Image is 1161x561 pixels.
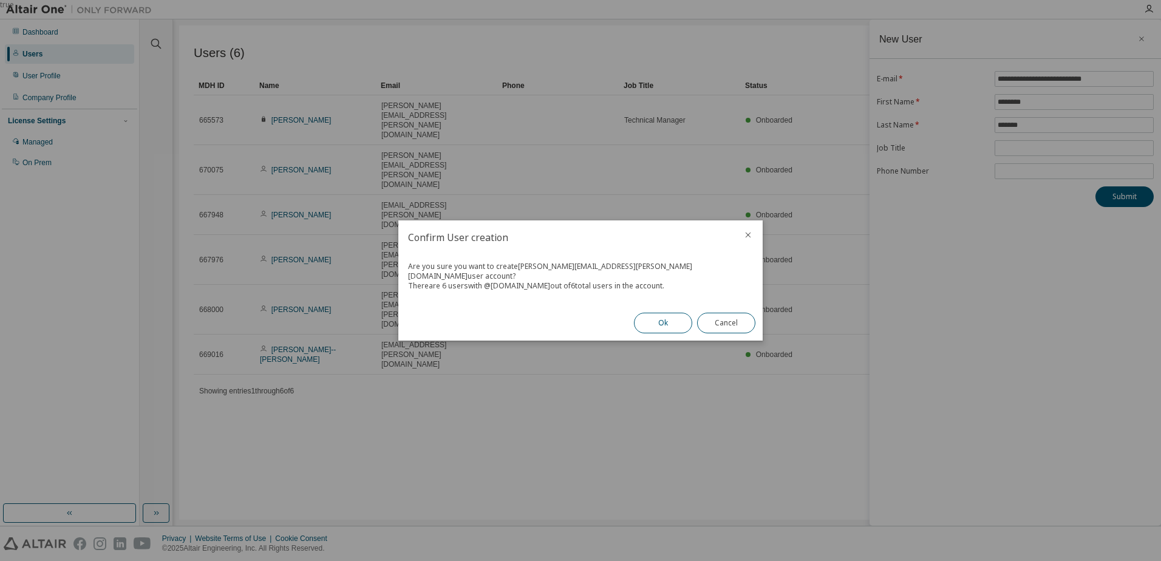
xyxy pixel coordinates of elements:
[743,230,753,240] button: close
[634,313,692,333] button: Ok
[697,313,755,333] button: Cancel
[398,220,734,254] h2: Confirm User creation
[408,262,753,281] div: Are you sure you want to create [PERSON_NAME][EMAIL_ADDRESS][PERSON_NAME][DOMAIN_NAME] user account?
[408,281,753,291] div: There are 6 users with @ [DOMAIN_NAME] out of 6 total users in the account.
